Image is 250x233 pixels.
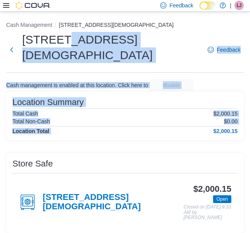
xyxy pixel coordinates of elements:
[163,81,180,89] span: disable
[184,205,231,221] p: Closed on [DATE] 9:33 AM by [PERSON_NAME]
[43,193,184,212] h4: [STREET_ADDRESS][DEMOGRAPHIC_DATA]
[6,21,244,30] nav: An example of EuiBreadcrumbs
[12,110,38,117] h6: Total Cash
[234,1,244,10] div: Liam Jefferson
[224,118,238,124] p: $0.00
[217,196,228,203] span: Open
[199,2,216,10] input: Dark Mode
[205,42,244,58] a: Feedback
[12,159,53,168] h3: Store Safe
[12,128,49,134] h4: Location Total
[217,46,241,54] span: Feedback
[213,110,238,117] p: $2,000.15
[213,128,238,134] h4: $2,000.15
[6,82,148,88] p: Cash management is enabled at this location. Click here to
[193,184,231,194] h3: $2,000.15
[237,1,242,10] span: LJ
[59,22,173,28] button: [STREET_ADDRESS][DEMOGRAPHIC_DATA]
[12,98,84,107] h3: Location Summary
[6,22,52,28] button: Cash Management
[6,42,17,58] button: Next
[12,118,50,124] h6: Total Non-Cash
[170,2,193,9] span: Feedback
[150,79,193,91] button: disable
[16,2,51,9] img: Cova
[213,195,231,203] span: Open
[22,32,200,63] h1: [STREET_ADDRESS][DEMOGRAPHIC_DATA]
[230,1,231,10] p: |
